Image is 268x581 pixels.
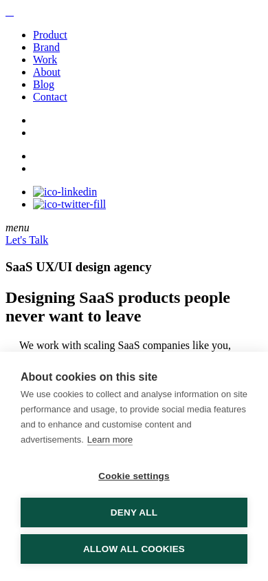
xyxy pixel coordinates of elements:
[33,186,97,198] img: ico-linkedin
[5,222,30,233] em: menu
[87,434,133,445] a: Learn more
[33,54,57,65] a: Work
[19,339,249,377] p: We work with scaling SaaS companies like you, strengthening your UX and UI design to create a pro...
[33,66,60,78] a: About
[21,498,247,527] button: Deny all
[106,307,142,325] span: leave
[21,461,247,491] button: Cookie settings
[5,307,45,325] span: never
[88,307,102,325] span: to
[33,198,106,211] img: ico-twitter-fill
[79,288,114,306] span: SaaS
[184,288,230,306] span: people
[118,288,180,306] span: products
[21,389,247,445] p: We use cookies to collect and analyse information on site performance and usage, to provide socia...
[21,534,247,564] button: Allow all cookies
[21,371,157,383] strong: About cookies on this site
[33,91,67,103] a: Contact
[5,288,75,306] span: Designing
[5,260,263,275] h1: SaaS UX/UI design agency
[5,234,48,246] a: Let's Talk
[33,29,67,41] a: Product
[49,307,84,325] span: want
[33,78,54,90] a: Blog
[33,41,60,53] a: Brand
